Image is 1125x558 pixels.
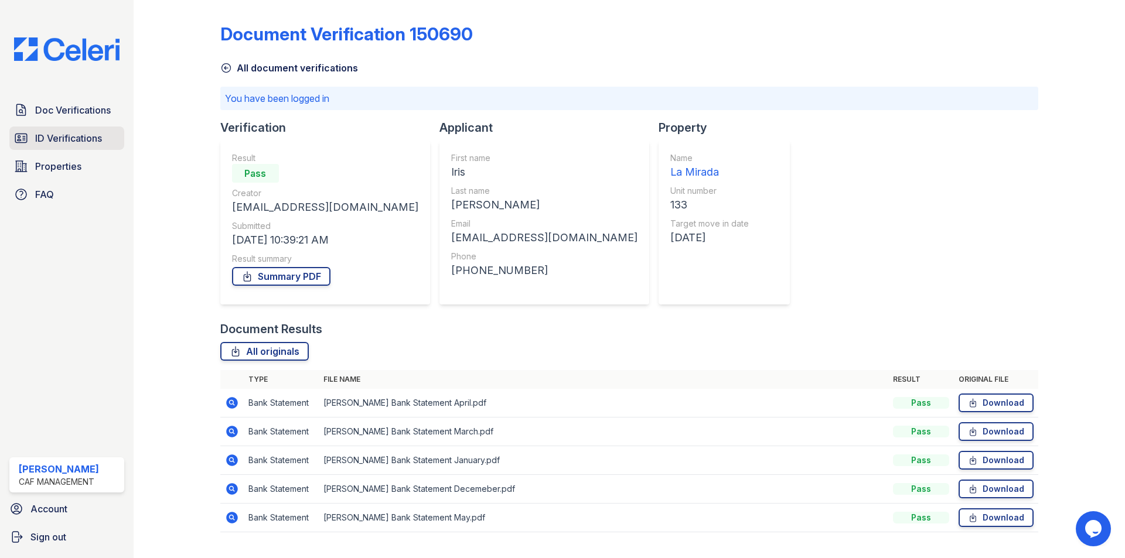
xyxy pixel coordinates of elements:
[451,262,637,279] div: [PHONE_NUMBER]
[232,267,330,286] a: Summary PDF
[954,370,1038,389] th: Original file
[959,422,1034,441] a: Download
[220,119,439,136] div: Verification
[670,152,749,180] a: Name La Mirada
[959,451,1034,470] a: Download
[451,185,637,197] div: Last name
[232,164,279,183] div: Pass
[319,475,888,504] td: [PERSON_NAME] Bank Statement Decemeber.pdf
[35,159,81,173] span: Properties
[5,37,129,61] img: CE_Logo_Blue-a8612792a0a2168367f1c8372b55b34899dd931a85d93a1a3d3e32e68fde9ad4.png
[893,426,949,437] div: Pass
[244,370,319,389] th: Type
[35,131,102,145] span: ID Verifications
[319,446,888,475] td: [PERSON_NAME] Bank Statement January.pdf
[225,91,1034,105] p: You have been logged in
[670,152,749,164] div: Name
[244,504,319,532] td: Bank Statement
[451,251,637,262] div: Phone
[30,502,67,516] span: Account
[670,185,749,197] div: Unit number
[319,417,888,446] td: [PERSON_NAME] Bank Statement March.pdf
[232,253,418,265] div: Result summary
[5,525,129,549] a: Sign out
[9,183,124,206] a: FAQ
[35,187,54,201] span: FAQ
[244,475,319,504] td: Bank Statement
[451,164,637,180] div: Iris
[893,397,949,409] div: Pass
[451,152,637,164] div: First name
[232,232,418,248] div: [DATE] 10:39:21 AM
[670,218,749,230] div: Target move in date
[232,199,418,215] div: [EMAIL_ADDRESS][DOMAIN_NAME]
[1076,511,1113,546] iframe: chat widget
[232,152,418,164] div: Result
[244,417,319,446] td: Bank Statement
[888,370,954,389] th: Result
[959,508,1034,527] a: Download
[30,530,66,544] span: Sign out
[5,497,129,521] a: Account
[319,389,888,417] td: [PERSON_NAME] Bank Statement April.pdf
[893,483,949,495] div: Pass
[35,103,111,117] span: Doc Verifications
[9,155,124,178] a: Properties
[670,230,749,246] div: [DATE]
[670,197,749,213] div: 133
[451,197,637,213] div: [PERSON_NAME]
[319,504,888,532] td: [PERSON_NAME] Bank Statement May.pdf
[220,23,473,44] div: Document Verification 150690
[893,454,949,466] div: Pass
[659,119,799,136] div: Property
[9,126,124,150] a: ID Verifications
[451,218,637,230] div: Email
[220,321,322,337] div: Document Results
[220,61,358,75] a: All document verifications
[893,512,949,523] div: Pass
[19,462,99,476] div: [PERSON_NAME]
[19,476,99,488] div: CAF Management
[232,220,418,232] div: Submitted
[959,480,1034,498] a: Download
[232,187,418,199] div: Creator
[670,164,749,180] div: La Mirada
[451,230,637,246] div: [EMAIL_ADDRESS][DOMAIN_NAME]
[959,393,1034,412] a: Download
[244,446,319,475] td: Bank Statement
[220,342,309,361] a: All originals
[319,370,888,389] th: File name
[9,98,124,122] a: Doc Verifications
[244,389,319,417] td: Bank Statement
[439,119,659,136] div: Applicant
